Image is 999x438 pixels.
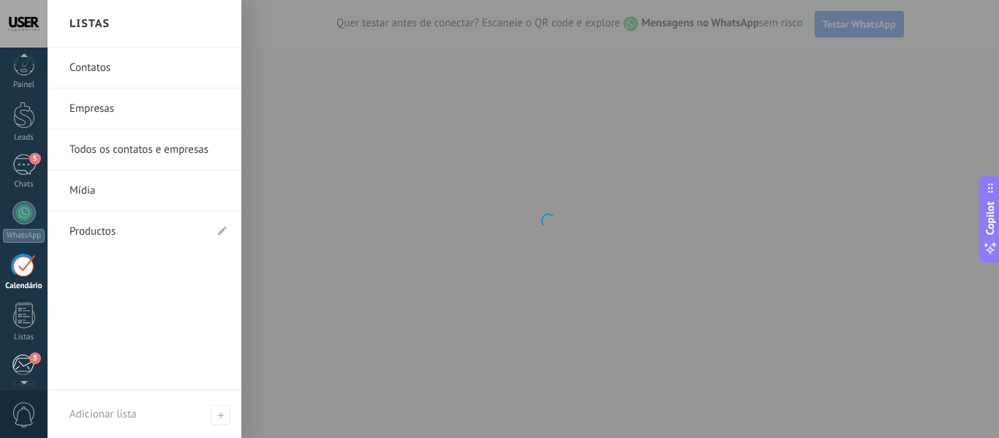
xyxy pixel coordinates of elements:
[69,407,137,421] span: Adicionar lista
[69,1,110,47] h2: Listas
[29,352,41,364] span: 8
[3,133,45,143] div: Leads
[3,282,45,291] div: Calendário
[69,211,205,252] a: Productos
[3,180,45,189] div: Chats
[3,333,45,342] div: Listas
[69,170,227,211] a: Mídia
[983,201,998,235] span: Copilot
[69,88,227,129] a: Empresas
[3,80,45,90] div: Painel
[211,405,230,425] span: Adicionar lista
[3,229,45,243] div: WhatsApp
[29,153,41,165] span: 5
[69,48,227,88] a: Contatos
[69,129,227,170] a: Todos os contatos e empresas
